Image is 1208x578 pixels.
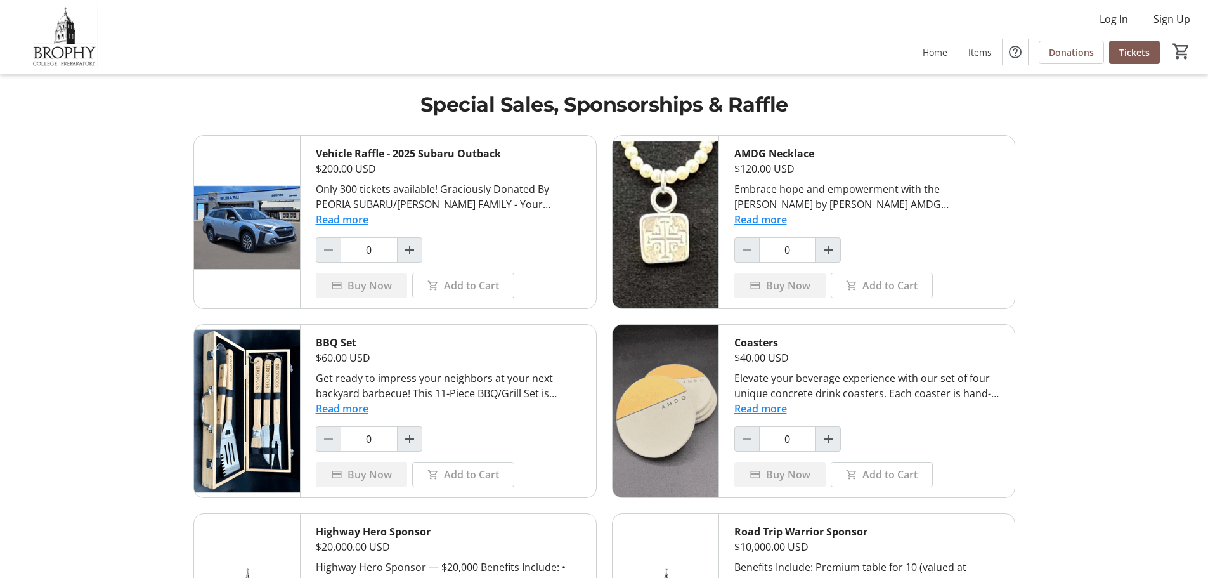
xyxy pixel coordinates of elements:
div: $20,000.00 USD [316,539,581,555]
div: $40.00 USD [734,350,999,365]
button: Read more [316,401,368,416]
a: Tickets [1109,41,1160,64]
img: Coasters [613,325,718,497]
button: Increment by one [398,238,422,262]
div: Highway Hero Sponsor [316,524,581,539]
div: Get ready to impress your neighbors at your next backyard barbecue! This 11-Piece BBQ/Grill Set i... [316,371,581,401]
div: $200.00 USD [316,161,581,176]
div: $60.00 USD [316,350,581,365]
span: Donations [1049,46,1094,59]
div: $120.00 USD [734,161,999,176]
button: Read more [316,212,368,227]
span: Items [968,46,992,59]
span: Tickets [1119,46,1150,59]
button: Read more [734,212,787,227]
input: Coasters Quantity [759,426,816,452]
div: Coasters [734,335,999,350]
a: Home [912,41,958,64]
h1: Special Sales, Sponsorships & Raffle [193,89,1015,120]
div: Road Trip Warrior Sponsor [734,524,999,539]
img: AMDG Necklace [613,136,718,308]
div: $10,000.00 USD [734,539,999,555]
button: Increment by one [816,238,840,262]
a: Donations [1039,41,1104,64]
button: Read more [734,401,787,416]
img: Brophy College Preparatory 's Logo [8,5,120,69]
div: Vehicle Raffle - 2025 Subaru Outback [316,146,581,161]
input: BBQ Set Quantity [341,426,398,452]
input: AMDG Necklace Quantity [759,237,816,263]
img: BBQ Set [194,325,300,497]
div: BBQ Set [316,335,581,350]
button: Cart [1170,40,1193,63]
img: Vehicle Raffle - 2025 Subaru Outback [194,136,300,308]
div: Only 300 tickets available! Graciously Donated By PEORIA SUBARU/[PERSON_NAME] FAMILY - Your Great... [316,181,581,212]
div: Embrace hope and empowerment with the [PERSON_NAME] by [PERSON_NAME] AMDG [PERSON_NAME] necklace,... [734,181,999,212]
a: Items [958,41,1002,64]
span: Home [923,46,947,59]
input: Vehicle Raffle - 2025 Subaru Outback Quantity [341,237,398,263]
div: Elevate your beverage experience with our set of four unique concrete drink coasters. Each coaste... [734,371,999,401]
span: Sign Up [1153,11,1190,27]
button: Increment by one [816,427,840,451]
span: Log In [1100,11,1128,27]
div: AMDG Necklace [734,146,999,161]
button: Log In [1089,9,1138,29]
button: Sign Up [1143,9,1200,29]
button: Help [1003,39,1028,65]
button: Increment by one [398,427,422,451]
